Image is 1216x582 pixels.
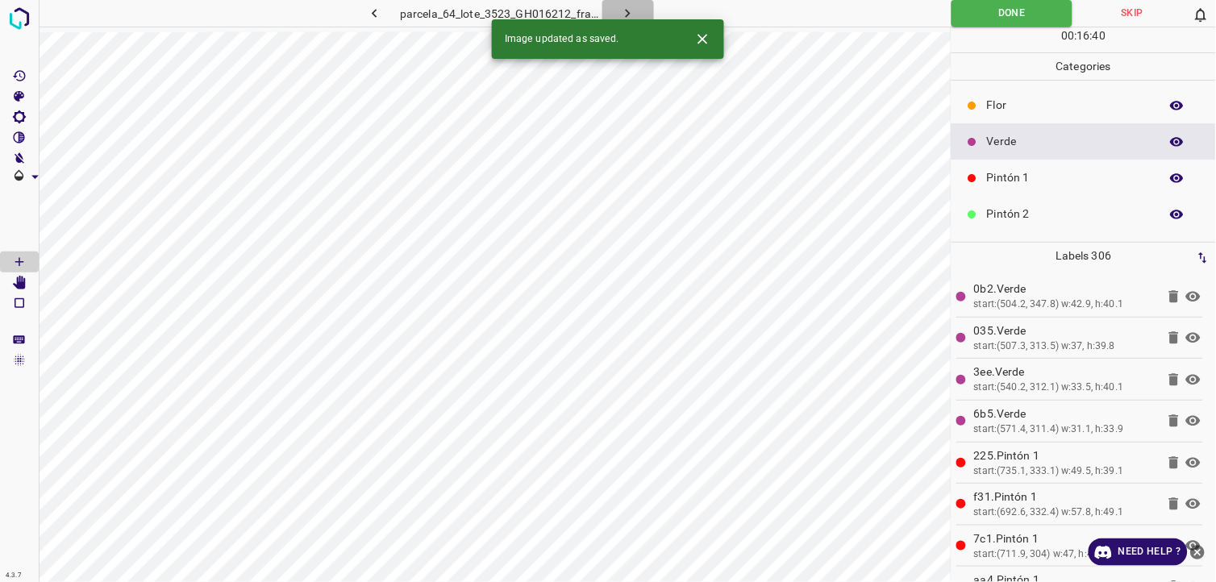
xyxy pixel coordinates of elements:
[1093,27,1106,44] p: 40
[1089,538,1188,566] a: Need Help ?
[400,4,602,27] h6: parcela_64_lote_3523_GH016212_frame_00052_50283.jpg
[688,24,718,54] button: Close
[974,339,1156,354] div: start:(507.3, 313.5) w:37, h:39.8
[974,447,1156,464] p: 225.Pintón 1
[974,405,1156,422] p: 6b5.Verde
[505,32,619,47] span: Image updated as saved.
[1077,27,1090,44] p: 16
[974,322,1156,339] p: 035.Verde
[974,488,1156,505] p: f31.Pintón 1
[952,232,1216,268] div: Pintón 3
[987,133,1151,150] p: Verde
[952,87,1216,123] div: Flor
[974,380,1156,395] div: start:(540.2, 312.1) w:33.5, h:40.1
[974,505,1156,520] div: start:(692.6, 332.4) w:57.8, h:49.1
[956,243,1211,269] p: Labels 306
[974,422,1156,437] div: start:(571.4, 311.4) w:31.1, h:33.9
[974,281,1156,297] p: 0b2.Verde
[2,569,26,582] div: 4.3.7
[1188,538,1208,566] button: close-help
[1061,27,1106,52] div: : :
[974,364,1156,380] p: 3ee.Verde
[952,196,1216,232] div: Pintón 2
[974,464,1156,479] div: start:(735.1, 333.1) w:49.5, h:39.1
[974,530,1156,547] p: 7c1.Pintón 1
[1061,27,1074,44] p: 00
[987,97,1151,114] p: Flor
[952,123,1216,160] div: Verde
[952,53,1216,80] p: Categories
[974,547,1156,562] div: start:(711.9, 304) w:47, h:41.5
[5,4,34,33] img: logo
[987,206,1151,222] p: Pintón 2
[952,160,1216,196] div: Pintón 1
[974,297,1156,312] div: start:(504.2, 347.8) w:42.9, h:40.1
[987,169,1151,186] p: Pintón 1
